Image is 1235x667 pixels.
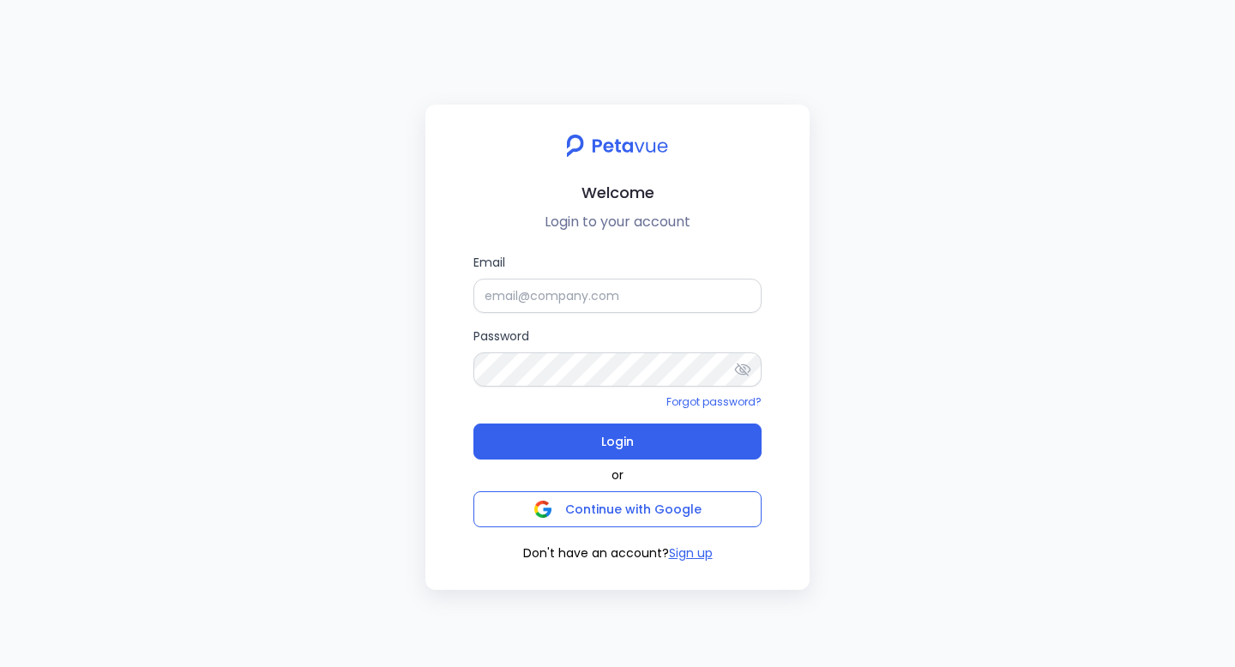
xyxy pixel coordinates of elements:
[523,544,669,562] span: Don't have an account?
[565,501,702,518] span: Continue with Google
[473,352,762,387] input: Password
[473,279,762,313] input: Email
[439,212,796,232] p: Login to your account
[669,544,713,562] button: Sign up
[666,394,762,409] a: Forgot password?
[601,430,634,454] span: Login
[473,424,762,460] button: Login
[473,491,762,527] button: Continue with Google
[611,466,624,484] span: or
[439,180,796,205] h2: Welcome
[473,327,762,387] label: Password
[473,253,762,313] label: Email
[555,125,679,166] img: petavue logo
